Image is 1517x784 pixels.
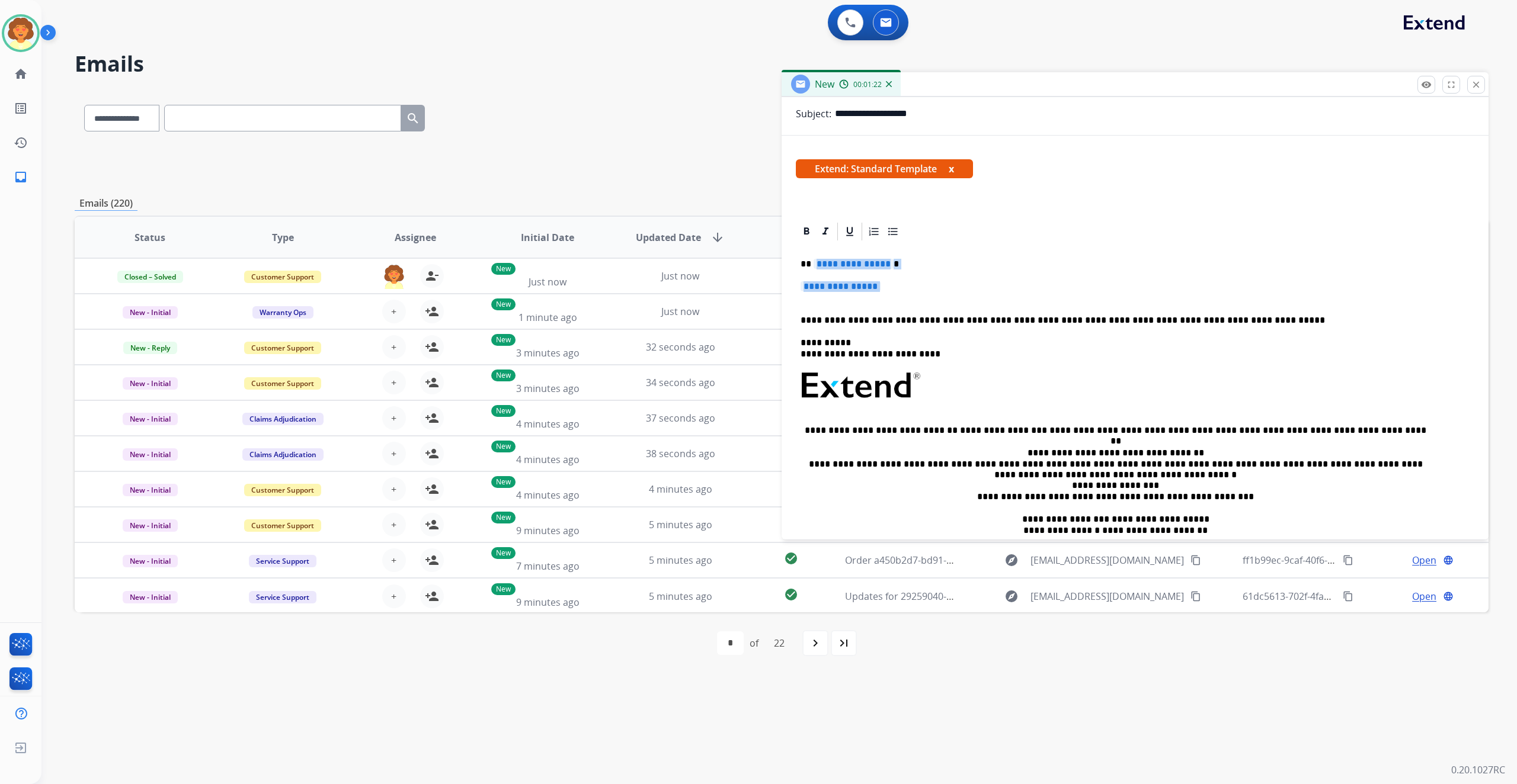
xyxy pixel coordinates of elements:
span: + [391,589,396,603]
span: [EMAIL_ADDRESS][DOMAIN_NAME] [1030,589,1184,603]
span: New - Initial [123,591,178,603]
span: Open [1412,589,1436,603]
span: 4 minutes ago [516,417,580,430]
mat-icon: remove_red_eye [1421,79,1432,90]
span: 4 minutes ago [516,453,580,466]
span: Open [1412,553,1436,567]
span: Assignee [395,230,436,245]
mat-icon: arrow_downward [711,230,725,245]
span: 7 minutes ago [516,560,580,573]
mat-icon: person_add [425,375,439,390]
span: New - Initial [123,413,178,425]
mat-icon: inbox [14,170,28,184]
span: New - Initial [123,448,178,461]
span: 9 minutes ago [516,596,580,609]
button: + [382,548,406,572]
span: 4 minutes ago [516,489,580,502]
mat-icon: person_add [425,589,439,603]
span: 3 minutes ago [516,346,580,359]
span: New - Initial [123,306,178,319]
p: 0.20.1027RC [1451,763,1505,777]
span: Customer Support [244,484,321,496]
span: Warranty Ops [252,306,313,319]
button: + [382,584,406,608]
span: 5 minutes ago [649,518,712,531]
button: x [949,162,954,176]
mat-icon: fullscreen [1446,79,1457,90]
mat-icon: content_copy [1343,591,1353,602]
span: Just now [661,269,699,282]
span: 3 minutes ago [516,382,580,395]
span: Just now [529,275,567,288]
span: Just now [661,305,699,318]
span: Customer Support [244,271,321,283]
mat-icon: list_alt [14,101,28,115]
span: 00:01:22 [853,80,882,89]
span: + [391,446,396,461]
span: 9 minutes ago [516,524,580,537]
p: Emails (220) [75,196,137,211]
span: Customer Support [244,377,321,390]
span: 1 minute ago [519,311,577,324]
p: New [491,405,516,417]
span: Updated Date [636,230,701,245]
mat-icon: navigate_next [808,636,822,650]
span: + [391,340,396,354]
mat-icon: content_copy [1190,591,1201,602]
mat-icon: person_add [425,518,439,532]
mat-icon: person_remove [425,269,439,283]
p: New [491,298,516,310]
mat-icon: person_add [425,304,439,319]
div: Bold [798,223,815,240]
span: New - Initial [123,555,178,567]
span: + [391,304,396,319]
div: 22 [764,631,794,655]
p: New [491,547,516,559]
span: + [391,553,396,567]
span: New - Initial [123,377,178,390]
h2: Emails [75,52,1489,76]
span: New - Initial [123,519,178,532]
mat-icon: last_page [837,636,851,650]
span: 5 minutes ago [649,554,712,567]
span: 38 seconds ago [646,447,715,460]
p: Subject: [796,107,831,121]
mat-icon: person_add [425,553,439,567]
div: Bullet List [884,223,902,240]
p: New [491,583,516,595]
button: + [382,335,406,359]
span: + [391,375,396,390]
span: Claims Adjudication [242,448,324,461]
mat-icon: history [14,136,28,150]
div: of [750,636,758,650]
img: agent-avatar [382,264,406,289]
span: Order a450b2d7-bd91-4eb8-a75e-c5c4ddbf82f5 [845,554,1055,567]
span: New [815,78,834,91]
span: Customer Support [244,519,321,532]
span: Closed – Solved [117,271,183,283]
button: + [382,513,406,536]
mat-icon: search [406,111,420,126]
p: New [491,512,516,523]
span: Service Support [249,591,316,603]
button: + [382,477,406,501]
span: ff1b99ec-9caf-40f6-9a28-c672b8e22d27 [1243,554,1416,567]
span: 34 seconds ago [646,376,715,389]
mat-icon: person_add [425,411,439,425]
p: New [491,263,516,275]
div: Ordered List [865,223,883,240]
span: New - Reply [123,342,177,354]
button: + [382,371,406,394]
span: Service Support [249,555,316,567]
button: + [382,300,406,323]
mat-icon: content_copy [1190,555,1201,565]
mat-icon: home [14,67,28,81]
mat-icon: check_circle [784,551,798,565]
span: Initial Date [521,230,574,245]
mat-icon: language [1443,555,1454,565]
span: + [391,482,396,496]
span: + [391,518,396,532]
mat-icon: person_add [425,482,439,496]
span: 5 minutes ago [649,590,712,603]
mat-icon: close [1471,79,1481,90]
